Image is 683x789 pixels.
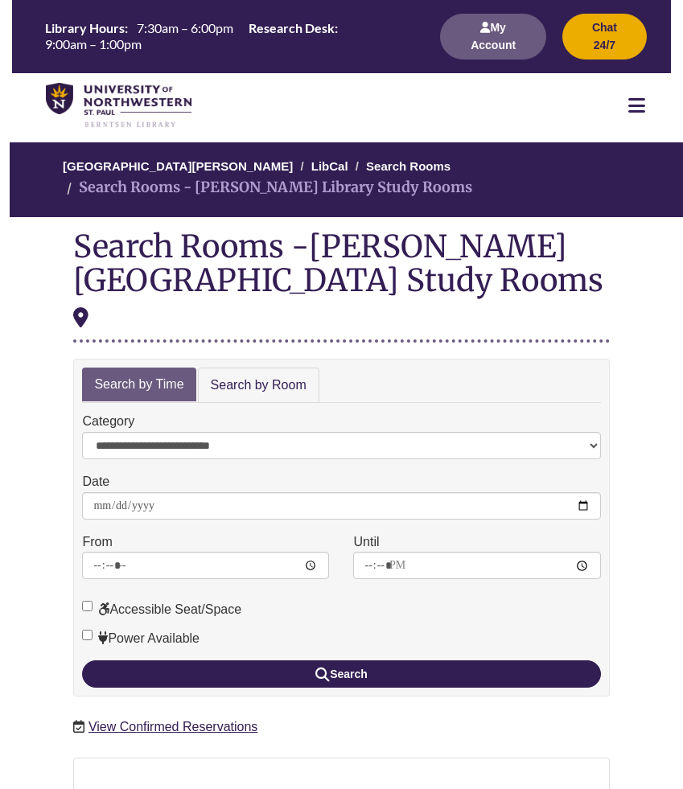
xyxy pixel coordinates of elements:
a: View Confirmed Reservations [88,720,257,734]
a: Search Rooms [366,159,451,173]
button: Search [82,660,600,688]
input: Power Available [82,630,93,640]
th: Library Hours: [39,19,130,37]
a: My Account [440,38,545,51]
a: Hours Today [39,19,422,54]
label: Category [82,411,134,432]
span: 7:30am – 6:00pm [137,20,233,35]
a: LibCal [311,159,348,173]
a: Search by Time [82,368,195,402]
th: Research Desk: [242,19,340,37]
li: Search Rooms - [PERSON_NAME] Library Study Rooms [63,176,472,199]
a: Chat 24/7 [562,38,647,51]
span: 9:00am – 1:00pm [45,36,142,51]
label: Power Available [82,628,200,649]
div: Search Rooms - [73,229,609,343]
label: From [82,532,112,553]
button: My Account [440,14,545,60]
a: [GEOGRAPHIC_DATA][PERSON_NAME] [63,159,293,173]
div: [PERSON_NAME][GEOGRAPHIC_DATA] Study Rooms [73,227,603,333]
input: Accessible Seat/Space [82,601,93,611]
label: Accessible Seat/Space [82,599,241,620]
label: Date [82,471,109,492]
a: Search by Room [198,368,319,404]
table: Hours Today [39,19,422,52]
label: Until [353,532,379,553]
button: Chat 24/7 [562,14,647,60]
img: UNWSP Library Logo [46,83,191,129]
nav: Breadcrumb [73,142,609,217]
